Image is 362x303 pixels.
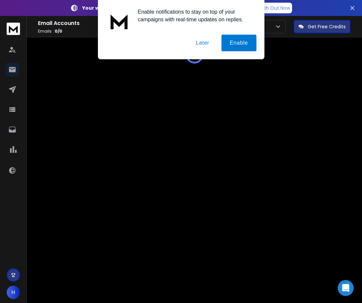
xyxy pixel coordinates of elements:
button: H [7,286,20,299]
div: Open Intercom Messenger [338,280,354,296]
button: Enable [221,35,256,51]
button: Later [187,35,217,51]
img: notification icon [106,8,133,35]
div: Enable notifications to stay on top of your campaigns with real-time updates on replies. [133,8,256,23]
